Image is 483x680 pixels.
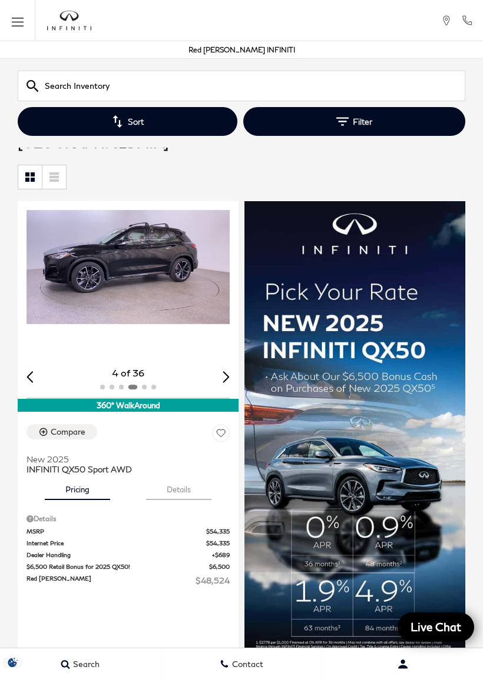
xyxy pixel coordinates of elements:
[398,612,474,642] a: Live Chat
[27,539,206,548] span: Internet Price
[212,551,230,559] span: $689
[27,454,221,464] span: New 2025
[229,659,263,669] span: Contact
[223,371,230,382] div: Next slide
[27,539,230,548] a: Internet Price $54,335
[70,659,100,669] span: Search
[18,112,379,151] span: 1 Vehicle for Sale in [US_STATE][GEOGRAPHIC_DATA], [GEOGRAPHIC_DATA]
[27,424,97,439] button: Compare Vehicle
[188,45,295,54] a: Red [PERSON_NAME] INFINITI
[27,210,230,324] img: 2025 INFINITI QX50 Sport AWD 4
[27,551,212,559] span: Dealer Handling
[45,474,110,500] button: pricing tab
[209,562,230,571] span: $6,500
[27,464,221,474] span: INFINITI QX50 Sport AWD
[18,399,239,412] div: 360° WalkAround
[196,574,230,586] span: $48,524
[47,11,91,31] a: infiniti
[27,574,230,586] a: Red [PERSON_NAME] $48,524
[47,11,91,31] img: INFINITI
[27,514,230,524] div: Pricing Details - INFINITI QX50 Sport AWD
[27,574,196,586] span: Red [PERSON_NAME]
[27,371,34,382] div: Previous slide
[27,562,209,571] span: $6,500 Retail Bonus for 2025 QX50!
[27,551,230,559] a: Dealer Handling $689
[27,527,206,536] span: MSRP
[27,562,230,571] a: $6,500 Retail Bonus for 2025 QX50! $6,500
[206,539,230,548] span: $54,335
[18,107,237,136] button: Sort
[206,527,230,536] span: $54,335
[51,426,85,437] div: Compare
[212,424,230,446] button: Save Vehicle
[405,619,467,634] span: Live Chat
[322,649,483,679] button: Open user profile menu
[27,366,230,379] div: 4 of 36
[18,71,465,101] input: Search Inventory
[27,527,230,536] a: MSRP $54,335
[243,107,465,136] button: Filter
[146,474,211,500] button: details tab
[27,210,230,324] div: 4 / 6
[27,446,230,474] a: New 2025INFINITI QX50 Sport AWD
